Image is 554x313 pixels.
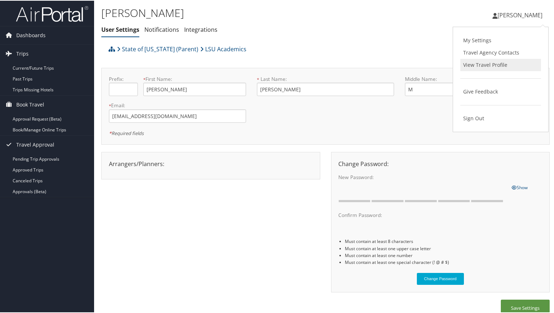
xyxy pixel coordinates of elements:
span: Book Travel [16,95,44,113]
a: Travel Agency Contacts [460,46,541,58]
label: New Password: [339,173,507,180]
a: Sign Out [460,112,541,124]
li: Must contain at least one number [345,251,542,258]
a: Notifications [144,25,179,33]
label: Email: [109,101,246,108]
button: Change Password [417,272,464,284]
span: Show [512,184,528,190]
span: Trips [16,44,29,62]
em: Required fields [109,129,144,136]
div: Arrangers/Planners: [103,159,318,168]
a: [PERSON_NAME] [492,4,550,25]
a: State of [US_STATE] (Parent) [117,41,198,56]
a: View Travel Profile [460,58,541,70]
a: My Settings [460,34,541,46]
label: Last Name: [257,75,394,82]
a: User Settings [101,25,139,33]
span: Dashboards [16,26,46,44]
div: Change Password: [333,159,548,168]
a: Give Feedback [460,85,541,97]
label: Confirm Password: [339,211,507,218]
label: Prefix: [109,75,138,82]
li: Must contain at least 8 characters [345,237,542,244]
a: LSU Academics [200,41,246,56]
label: Middle Name: [405,75,508,82]
span: [PERSON_NAME] [498,10,542,18]
label: First Name: [143,75,246,82]
li: Must contain at least one upper case letter [345,244,542,251]
a: Show [512,182,528,190]
span: Travel Approval [16,135,54,153]
a: Integrations [184,25,217,33]
img: airportal-logo.png [16,5,88,22]
li: Must contain at least one special character (! @ # $) [345,258,542,265]
h1: [PERSON_NAME] [101,5,400,20]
